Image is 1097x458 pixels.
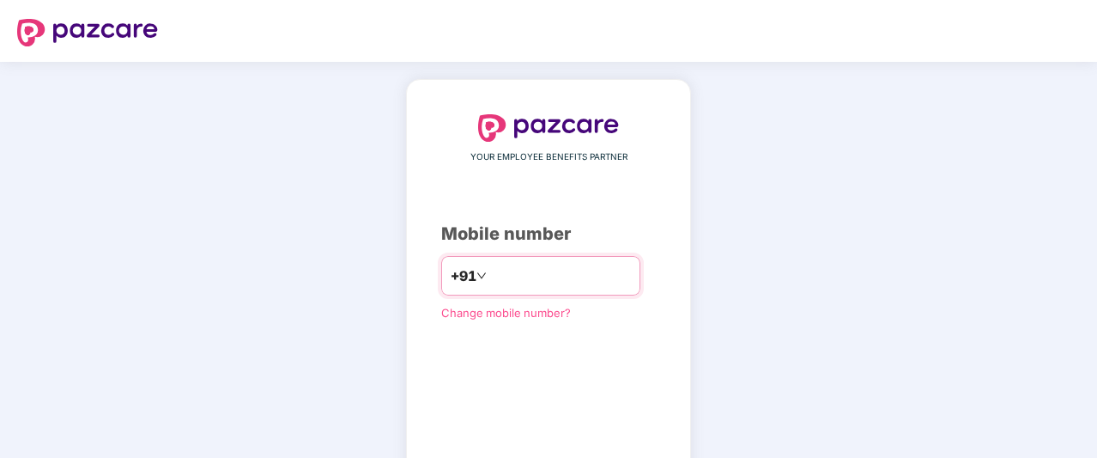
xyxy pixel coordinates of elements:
[441,306,571,320] a: Change mobile number?
[470,150,627,164] span: YOUR EMPLOYEE BENEFITS PARTNER
[478,114,619,142] img: logo
[441,221,656,247] div: Mobile number
[451,266,476,287] span: +91
[17,19,158,46] img: logo
[476,271,487,281] span: down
